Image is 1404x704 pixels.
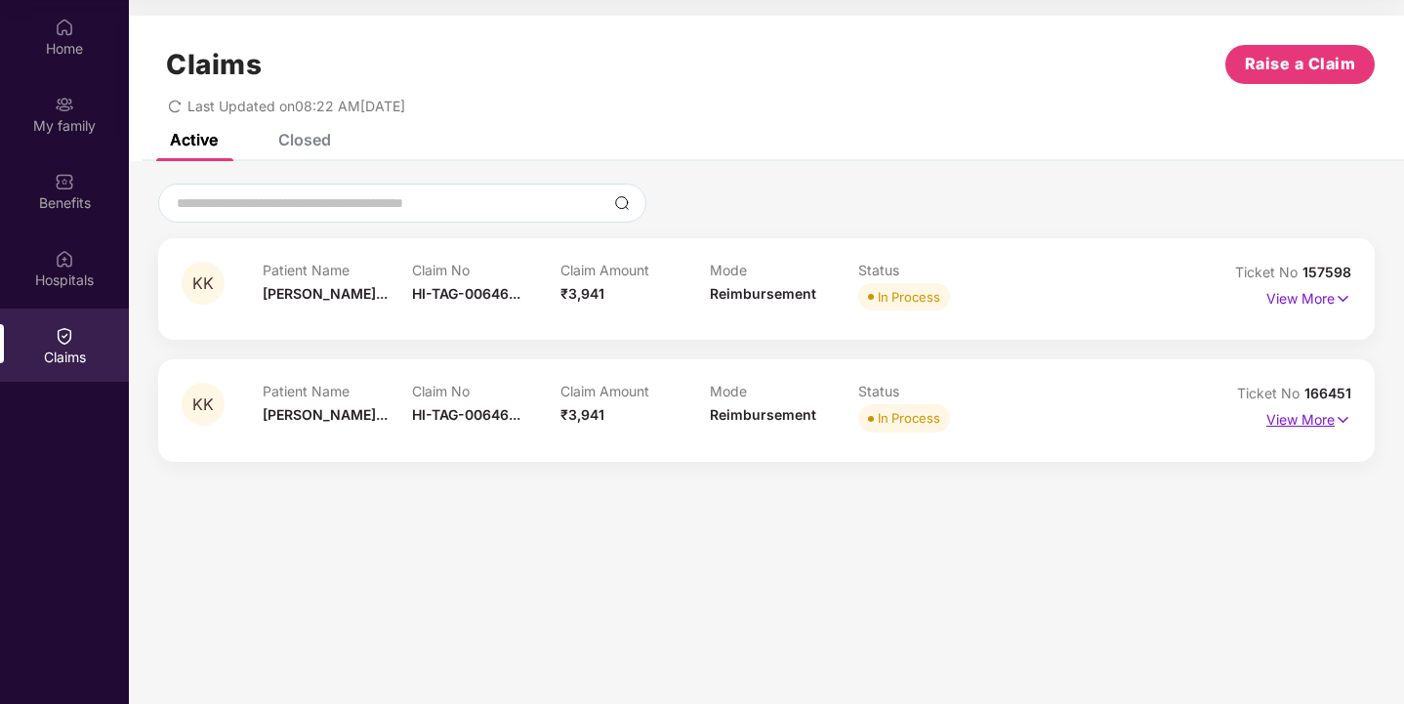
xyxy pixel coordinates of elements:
div: In Process [878,287,940,307]
img: svg+xml;base64,PHN2ZyBpZD0iSG9zcGl0YWxzIiB4bWxucz0iaHR0cDovL3d3dy53My5vcmcvMjAwMC9zdmciIHdpZHRoPS... [55,249,74,269]
span: ₹3,941 [560,406,604,423]
div: Active [170,130,218,149]
span: KK [192,275,214,292]
span: Reimbursement [710,406,816,423]
button: Raise a Claim [1225,45,1375,84]
img: svg+xml;base64,PHN2ZyBpZD0iSG9tZSIgeG1sbnM9Imh0dHA6Ly93d3cudzMub3JnLzIwMDAvc3ZnIiB3aWR0aD0iMjAiIG... [55,18,74,37]
img: svg+xml;base64,PHN2ZyB4bWxucz0iaHR0cDovL3d3dy53My5vcmcvMjAwMC9zdmciIHdpZHRoPSIxNyIgaGVpZ2h0PSIxNy... [1335,288,1351,310]
div: In Process [878,408,940,428]
p: Claim Amount [560,262,710,278]
span: redo [168,98,182,114]
span: KK [192,396,214,413]
p: Mode [710,383,859,399]
img: svg+xml;base64,PHN2ZyB4bWxucz0iaHR0cDovL3d3dy53My5vcmcvMjAwMC9zdmciIHdpZHRoPSIxNyIgaGVpZ2h0PSIxNy... [1335,409,1351,431]
span: Raise a Claim [1245,52,1356,76]
p: Claim No [412,262,561,278]
img: svg+xml;base64,PHN2ZyBpZD0iU2VhcmNoLTMyeDMyIiB4bWxucz0iaHR0cDovL3d3dy53My5vcmcvMjAwMC9zdmciIHdpZH... [614,195,630,211]
p: Mode [710,262,859,278]
p: Status [858,262,1008,278]
div: Closed [278,130,331,149]
p: Patient Name [263,383,412,399]
p: View More [1266,283,1351,310]
span: Last Updated on 08:22 AM[DATE] [187,98,405,114]
span: HI-TAG-00646... [412,406,520,423]
img: svg+xml;base64,PHN2ZyBpZD0iQ2xhaW0iIHhtbG5zPSJodHRwOi8vd3d3LnczLm9yZy8yMDAwL3N2ZyIgd2lkdGg9IjIwIi... [55,326,74,346]
p: Status [858,383,1008,399]
span: 166451 [1304,385,1351,401]
span: Reimbursement [710,285,816,302]
span: [PERSON_NAME]... [263,285,388,302]
p: Patient Name [263,262,412,278]
span: HI-TAG-00646... [412,285,520,302]
span: [PERSON_NAME]... [263,406,388,423]
img: svg+xml;base64,PHN2ZyBpZD0iQmVuZWZpdHMiIHhtbG5zPSJodHRwOi8vd3d3LnczLm9yZy8yMDAwL3N2ZyIgd2lkdGg9Ij... [55,172,74,191]
p: Claim No [412,383,561,399]
span: 157598 [1302,264,1351,280]
span: ₹3,941 [560,285,604,302]
span: Ticket No [1235,264,1302,280]
span: Ticket No [1237,385,1304,401]
p: Claim Amount [560,383,710,399]
h1: Claims [166,48,262,81]
img: svg+xml;base64,PHN2ZyB3aWR0aD0iMjAiIGhlaWdodD0iMjAiIHZpZXdCb3g9IjAgMCAyMCAyMCIgZmlsbD0ibm9uZSIgeG... [55,95,74,114]
p: View More [1266,404,1351,431]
